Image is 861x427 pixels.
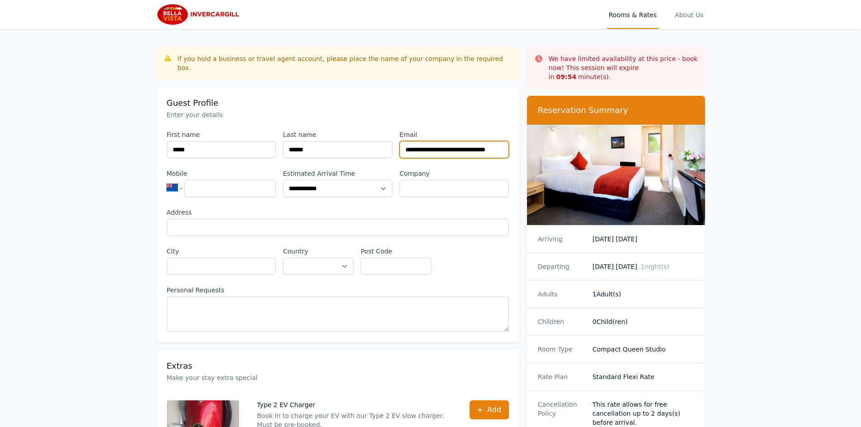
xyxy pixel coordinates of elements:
label: Personal Requests [167,286,509,295]
dt: Room Type [538,345,585,354]
p: Type 2 EV Charger [257,400,452,409]
dd: [DATE] [DATE] [593,235,695,244]
dd: 0 Child(ren) [593,317,695,326]
p: Enter your details [167,110,509,119]
label: Company [400,169,509,178]
label: Address [167,208,509,217]
dd: [DATE] [DATE] [593,262,695,271]
h3: Guest Profile [167,98,509,108]
label: Mobile [167,169,276,178]
dt: Rate Plan [538,372,585,381]
dt: Departing [538,262,585,271]
h3: Reservation Summary [538,105,695,116]
span: Add [487,404,501,415]
label: City [167,247,276,256]
label: First name [167,130,276,139]
p: We have limited availability at this price - book now! This session will expire in minute(s). [549,54,698,81]
strong: 09 : 54 [556,73,577,80]
dd: Standard Flexi Rate [593,372,695,381]
label: Post Code [361,247,431,256]
img: Compact Queen Studio [527,125,706,225]
dt: Children [538,317,585,326]
dt: Adults [538,290,585,299]
h3: Extras [167,361,509,371]
label: Last name [283,130,392,139]
img: Bella Vista Invercargill [156,4,243,25]
dt: Arriving [538,235,585,244]
div: If you hold a business or travel agent account, please place the name of your company in the requ... [178,54,513,72]
label: Estimated Arrival Time [283,169,392,178]
label: Email [400,130,509,139]
p: Make your stay extra special [167,373,509,382]
dd: 1 Adult(s) [593,290,695,299]
dd: Compact Queen Studio [593,345,695,354]
button: Add [470,400,509,419]
label: Country [283,247,353,256]
span: 1 night(s) [641,263,669,270]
